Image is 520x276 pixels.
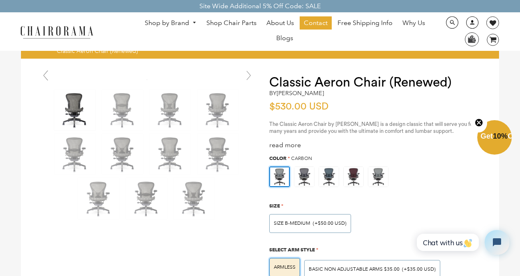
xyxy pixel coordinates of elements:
[402,19,425,27] span: Why Us
[269,203,280,209] span: Size
[126,178,167,219] img: Classic Aeron Chair (Renewed) - chairorama
[266,19,294,27] span: About Us
[16,25,98,39] img: chairorama
[269,102,328,112] span: $530.00 USD
[398,16,429,30] a: Why Us
[319,167,339,187] img: https://apo-admin.mageworx.com/front/img/chairorama.myshopify.com/934f279385142bb1386b89575167202...
[270,167,289,186] img: https://apo-admin.mageworx.com/front/img/chairorama.myshopify.com/ae6848c9e4cbaa293e2d516f385ec6e...
[269,246,315,253] span: Select Arm Style
[410,223,516,262] iframe: Tidio Chat
[141,17,201,30] a: Shop by Brand
[481,132,518,140] span: Get Off
[150,134,191,175] img: Classic Aeron Chair (Renewed) - chairorama
[197,89,238,130] img: Classic Aeron Chair (Renewed) - chairorama
[402,267,436,272] span: (+$35.00 USD)
[102,89,143,130] img: Classic Aeron Chair (Renewed) - chairorama
[313,221,347,226] span: (+$50.00 USD)
[333,16,397,30] a: Free Shipping Info
[54,134,95,175] img: Classic Aeron Chair (Renewed) - chairorama
[294,167,314,187] img: https://apo-admin.mageworx.com/front/img/chairorama.myshopify.com/f520d7dfa44d3d2e85a5fe9a0a95ca9...
[368,167,388,187] img: https://apo-admin.mageworx.com/front/img/chairorama.myshopify.com/ae6848c9e4cbaa293e2d516f385ec6e...
[477,121,512,155] div: Get10%OffClose teaser
[274,264,296,270] span: ARMLESS
[304,19,328,27] span: Contact
[291,155,312,162] span: Carbon
[206,19,257,27] span: Shop Chair Parts
[465,33,478,45] img: WhatsApp_Image_2024-07-12_at_16.23.01.webp
[471,114,487,132] button: Close teaser
[269,75,483,90] h1: Classic Aeron Chair (Renewed)
[102,134,143,175] img: Classic Aeron Chair (Renewed) - chairorama
[269,155,287,161] span: Color
[54,89,95,130] img: Classic Aeron Chair (Renewed) - chairorama
[309,266,400,272] span: BASIC NON ADJUSTABLE ARMS $35.00
[276,34,293,43] span: Blogs
[344,167,363,187] img: https://apo-admin.mageworx.com/front/img/chairorama.myshopify.com/f0a8248bab2644c909809aada6fe08d...
[493,132,508,140] span: 10%
[262,16,298,30] a: About Us
[337,19,393,27] span: Free Shipping Info
[272,32,297,45] a: Blogs
[133,16,437,47] nav: DesktopNavigation
[202,16,261,30] a: Shop Chair Parts
[269,90,324,97] h2: by
[277,89,324,97] a: [PERSON_NAME]
[274,220,310,226] span: SIZE B-MEDIUM
[300,16,332,30] a: Contact
[150,89,191,130] img: Classic Aeron Chair (Renewed) - chairorama
[269,121,475,134] span: The Classic Aeron Chair by [PERSON_NAME] is a design classic that will serve you for many years a...
[197,134,238,175] img: Classic Aeron Chair (Renewed) - chairorama
[269,141,483,150] div: read more
[173,178,215,219] img: Classic Aeron Chair (Renewed) - chairorama
[78,178,119,219] img: Classic Aeron Chair (Renewed) - chairorama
